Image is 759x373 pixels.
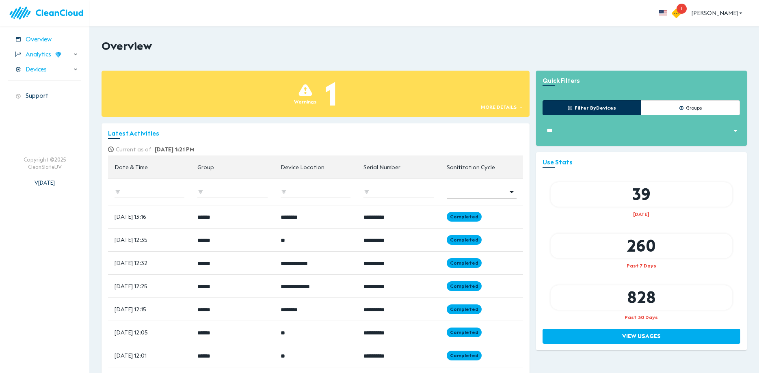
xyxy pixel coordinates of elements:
[551,211,732,218] div: [DATE]
[677,4,687,14] span: 1
[26,91,48,101] span: Support
[115,162,148,172] div: Date & Time
[551,285,732,310] div: 828
[8,89,81,103] div: Support
[551,262,732,269] div: Past 7 Days
[688,6,747,21] button: [PERSON_NAME]
[692,8,744,18] span: [PERSON_NAME]
[26,65,47,74] span: Devices
[447,213,482,220] span: Completed
[641,100,740,115] button: Groups
[8,32,81,47] div: Overview
[551,182,732,207] div: 39
[447,162,506,172] span: Sanitization Cycle
[481,103,519,111] span: More details
[155,146,195,153] span: [DATE] 1:21 PM
[197,162,214,172] div: Group
[108,205,191,229] td: [DATE] 13:16
[294,98,317,105] div: Warnings
[659,10,667,16] img: flag_us.eb7bbaae.svg
[108,321,191,344] td: [DATE] 12:05
[479,101,525,113] button: More details
[115,162,158,172] span: Date & Time
[447,259,482,266] span: Completed
[281,162,335,172] span: Device Location
[35,171,55,186] div: V [DATE]
[447,306,482,313] span: Completed
[108,275,191,298] td: [DATE] 12:25
[543,77,740,84] h3: Quick Filters
[26,50,51,59] span: Analytics
[108,229,191,252] td: [DATE] 12:35
[363,162,411,172] span: Serial Number
[24,156,66,171] div: Copyright © 2025 CleanSlateUV
[363,162,400,172] div: Serial Number
[108,298,191,321] td: [DATE] 12:15
[447,329,482,336] span: Completed
[551,234,732,258] div: 260
[543,329,740,344] button: View Usages
[8,47,81,62] div: Analytics
[116,146,151,153] strong: Current as of
[447,282,482,289] span: Completed
[447,236,482,243] span: Completed
[551,314,732,321] div: Past 30 Days
[325,71,337,117] div: 1
[447,352,482,359] span: Completed
[108,252,191,275] td: [DATE] 12:32
[26,35,52,44] span: Overview
[55,52,61,58] img: wD3W5TX8dC78QAAAABJRU5ErkJggg==
[684,103,702,112] span: Groups
[108,130,523,137] h3: Latest Activities
[447,162,495,172] div: Sanitization Cycle
[197,162,225,172] span: Group
[543,100,641,115] button: Filter byDevices
[8,2,89,25] img: logo.83bc1f05.svg
[108,344,191,367] td: [DATE] 12:01
[573,103,616,112] span: Filter by Devices
[654,4,672,22] button: more
[551,331,732,341] span: View Usages
[543,159,740,166] h3: Use Stats
[281,162,324,172] div: Device Location
[8,63,81,77] div: Devices
[672,1,688,25] button: 1
[102,39,152,53] h2: Overview
[545,124,738,137] div: Without Label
